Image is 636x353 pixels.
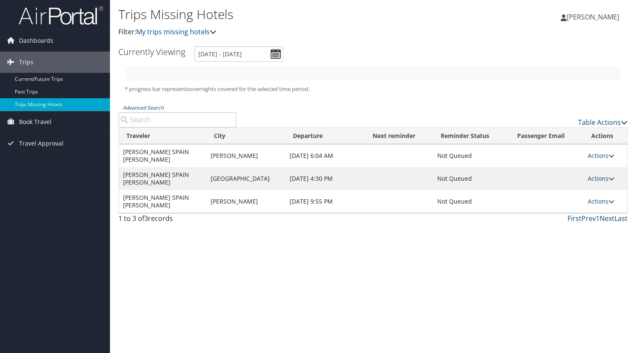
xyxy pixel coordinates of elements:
[596,214,600,223] a: 1
[433,144,510,167] td: Not Queued
[584,128,627,144] th: Actions
[433,167,510,190] td: Not Queued
[600,214,614,223] a: Next
[206,190,285,213] td: [PERSON_NAME]
[365,128,433,144] th: Next reminder
[588,152,614,160] a: Actions
[285,128,365,144] th: Departure: activate to sort column descending
[510,128,584,144] th: Passenger Email: activate to sort column ascending
[588,174,614,182] a: Actions
[285,144,365,167] td: [DATE] 6:04 AM
[118,6,458,23] h1: Trips Missing Hotels
[561,4,628,30] a: [PERSON_NAME]
[136,27,217,36] a: My trips missing hotels
[19,6,103,25] img: airportal-logo.png
[433,190,510,213] td: Not Queued
[118,112,236,127] input: Advanced Search
[614,214,628,223] a: Last
[125,85,621,93] h5: * progress bar represents overnights covered for the selected time period.
[118,213,236,228] div: 1 to 3 of records
[19,111,52,132] span: Book Travel
[144,214,148,223] span: 3
[581,214,596,223] a: Prev
[588,197,614,205] a: Actions
[567,12,619,22] span: [PERSON_NAME]
[119,190,206,213] td: [PERSON_NAME] SPAIN [PERSON_NAME]
[206,144,285,167] td: [PERSON_NAME]
[123,104,164,111] a: Advanced Search
[19,52,33,73] span: Trips
[285,167,365,190] td: [DATE] 4:30 PM
[206,128,285,144] th: City: activate to sort column ascending
[119,167,206,190] td: [PERSON_NAME] SPAIN [PERSON_NAME]
[118,46,185,58] h3: Currently Viewing
[195,46,283,62] input: [DATE] - [DATE]
[567,214,581,223] a: First
[578,118,628,127] a: Table Actions
[285,190,365,213] td: [DATE] 9:55 PM
[19,30,53,51] span: Dashboards
[119,128,206,144] th: Traveler: activate to sort column ascending
[19,133,63,154] span: Travel Approval
[206,167,285,190] td: [GEOGRAPHIC_DATA]
[119,144,206,167] td: [PERSON_NAME] SPAIN [PERSON_NAME]
[433,128,510,144] th: Reminder Status
[118,27,458,38] p: Filter:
